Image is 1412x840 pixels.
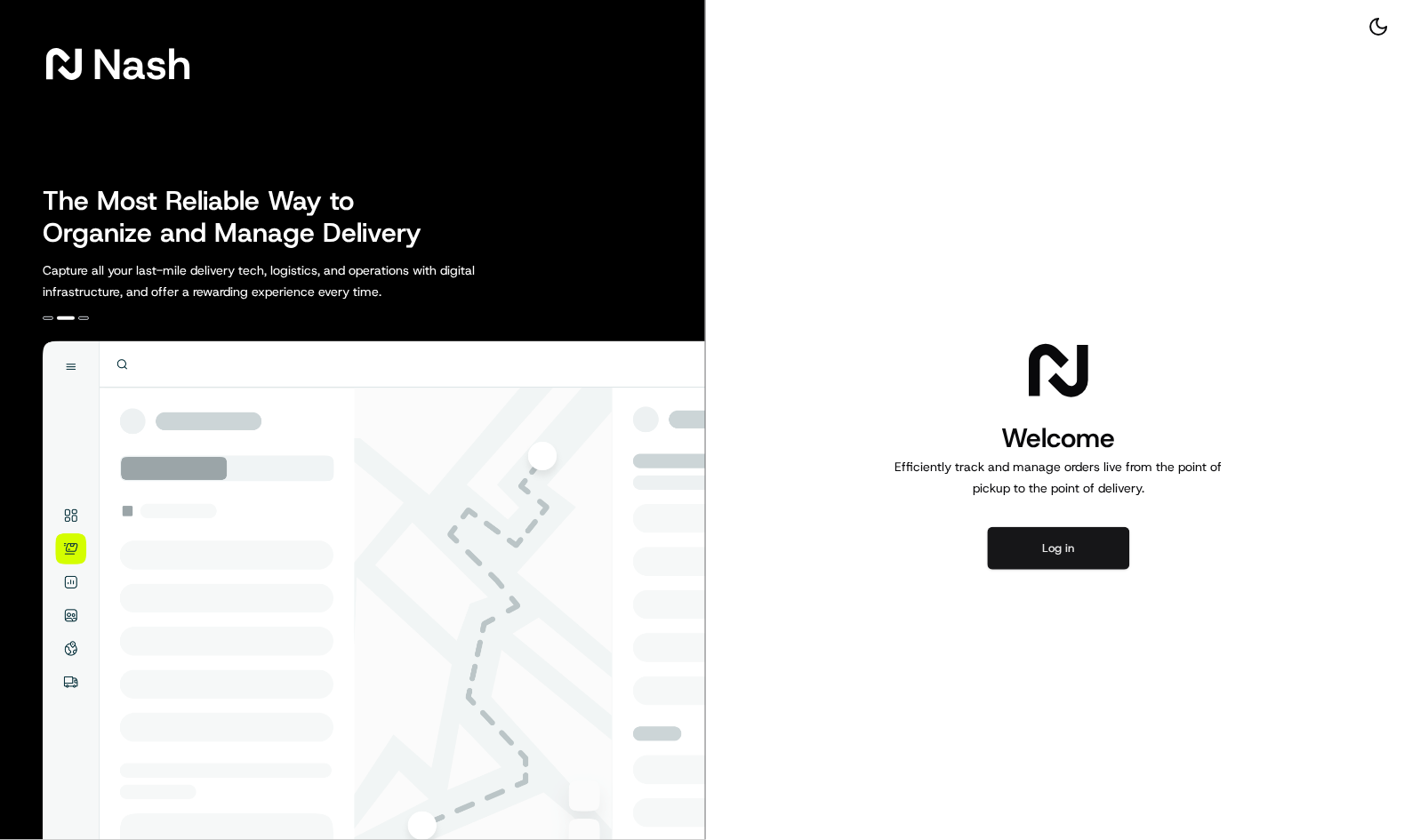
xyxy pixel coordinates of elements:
h2: The Most Reliable Way to Organize and Manage Delivery [43,185,441,249]
button: Log in [988,527,1130,570]
p: Capture all your last-mile delivery tech, logistics, and operations with digital infrastructure, ... [43,260,555,302]
span: Nash [92,46,191,82]
h1: Welcome [888,420,1230,456]
p: Efficiently track and manage orders live from the point of pickup to the point of delivery. [888,456,1230,499]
